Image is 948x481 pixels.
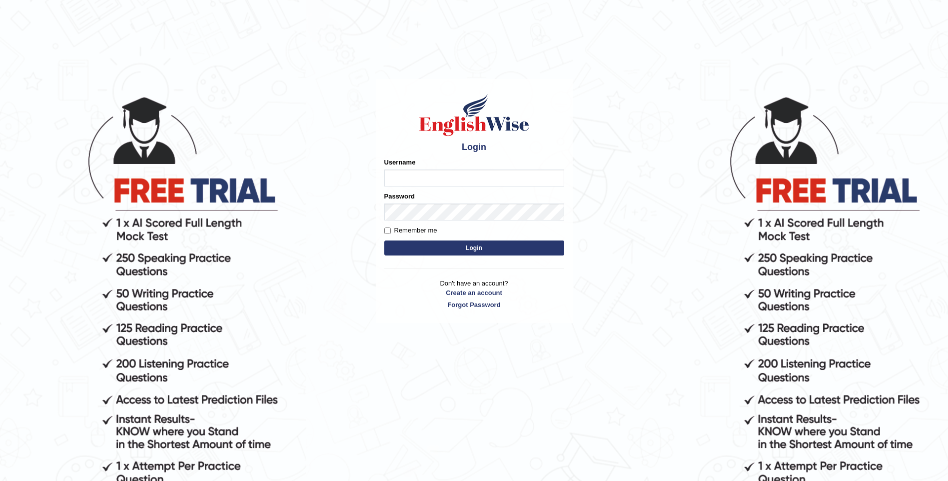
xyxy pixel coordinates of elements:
[384,300,564,309] a: Forgot Password
[384,227,391,234] input: Remember me
[417,92,531,137] img: Logo of English Wise sign in for intelligent practice with AI
[384,288,564,297] a: Create an account
[384,191,415,201] label: Password
[384,225,437,235] label: Remember me
[384,240,564,255] button: Login
[384,142,564,152] h4: Login
[384,157,416,167] label: Username
[384,278,564,309] p: Don't have an account?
